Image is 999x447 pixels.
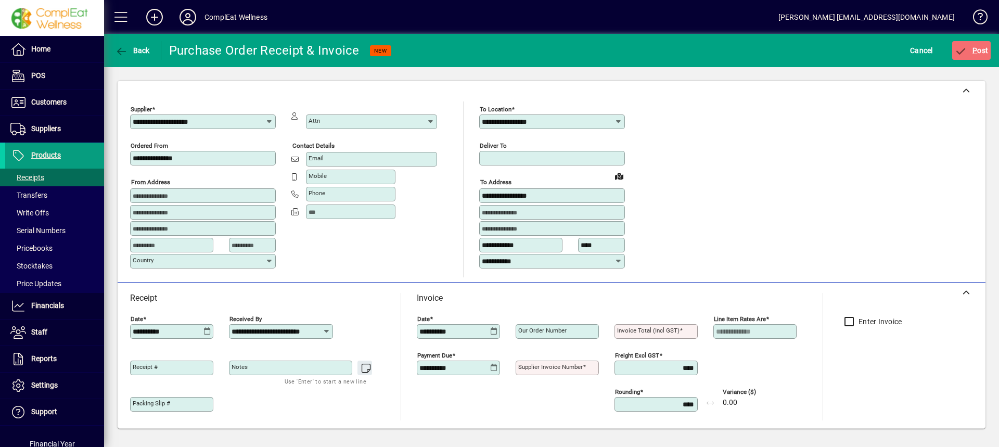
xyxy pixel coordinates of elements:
span: Transfers [10,191,47,199]
span: POS [31,71,45,80]
mat-label: Receipt # [133,363,158,371]
mat-label: To location [480,106,511,113]
button: Profile [171,8,204,27]
span: Support [31,407,57,416]
a: Write Offs [5,204,104,222]
span: NEW [374,47,387,54]
span: Pricebooks [10,244,53,252]
div: Purchase Order Receipt & Invoice [169,42,360,59]
span: Home [31,45,50,53]
mat-label: Supplier invoice number [518,363,583,371]
span: Settings [31,381,58,389]
a: Stocktakes [5,257,104,275]
a: Reports [5,346,104,372]
mat-label: Deliver To [480,142,507,149]
mat-hint: Use 'Enter' to start a new line [285,375,366,387]
div: ComplEat Wellness [204,9,267,25]
mat-label: Packing Slip # [133,400,170,407]
a: Customers [5,90,104,116]
span: Receipts [10,173,44,182]
mat-label: Date [131,315,143,323]
a: Transfers [5,186,104,204]
mat-label: Attn [309,117,320,124]
span: Reports [31,354,57,363]
span: 0.00 [723,399,737,407]
mat-label: Country [133,257,153,264]
span: Customers [31,98,67,106]
mat-label: Received by [229,315,262,323]
a: Pricebooks [5,239,104,257]
button: Back [112,41,152,60]
span: Financials [31,301,64,310]
a: POS [5,63,104,89]
mat-label: Notes [232,363,248,371]
button: Add [138,8,171,27]
mat-label: Payment due [417,352,452,359]
a: Support [5,399,104,425]
label: Enter Invoice [856,316,902,327]
span: Price Updates [10,279,61,288]
span: Serial Numbers [10,226,66,235]
span: Back [115,46,150,55]
mat-label: Supplier [131,106,152,113]
span: Cancel [910,42,933,59]
mat-label: Invoice Total (incl GST) [617,327,680,334]
span: P [972,46,977,55]
a: Staff [5,320,104,346]
mat-label: Phone [309,189,325,197]
app-page-header-button: Back [104,41,161,60]
mat-label: Line item rates are [714,315,766,323]
span: Write Offs [10,209,49,217]
a: Suppliers [5,116,104,142]
a: Knowledge Base [965,2,986,36]
mat-label: Our order number [518,327,567,334]
mat-label: Mobile [309,172,327,180]
a: Price Updates [5,275,104,292]
mat-label: Email [309,155,324,162]
span: Variance ($) [723,389,785,395]
span: Suppliers [31,124,61,133]
mat-label: Rounding [615,388,640,395]
span: Stocktakes [10,262,53,270]
span: Products [31,151,61,159]
mat-label: Ordered from [131,142,168,149]
a: Serial Numbers [5,222,104,239]
div: [PERSON_NAME] [EMAIL_ADDRESS][DOMAIN_NAME] [778,9,955,25]
a: Settings [5,373,104,399]
a: Receipts [5,169,104,186]
mat-label: Date [417,315,430,323]
span: Staff [31,328,47,336]
a: Home [5,36,104,62]
mat-label: Freight excl GST [615,352,659,359]
button: Post [952,41,991,60]
button: Cancel [907,41,936,60]
a: View on map [611,168,627,184]
a: Financials [5,293,104,319]
span: ost [955,46,989,55]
